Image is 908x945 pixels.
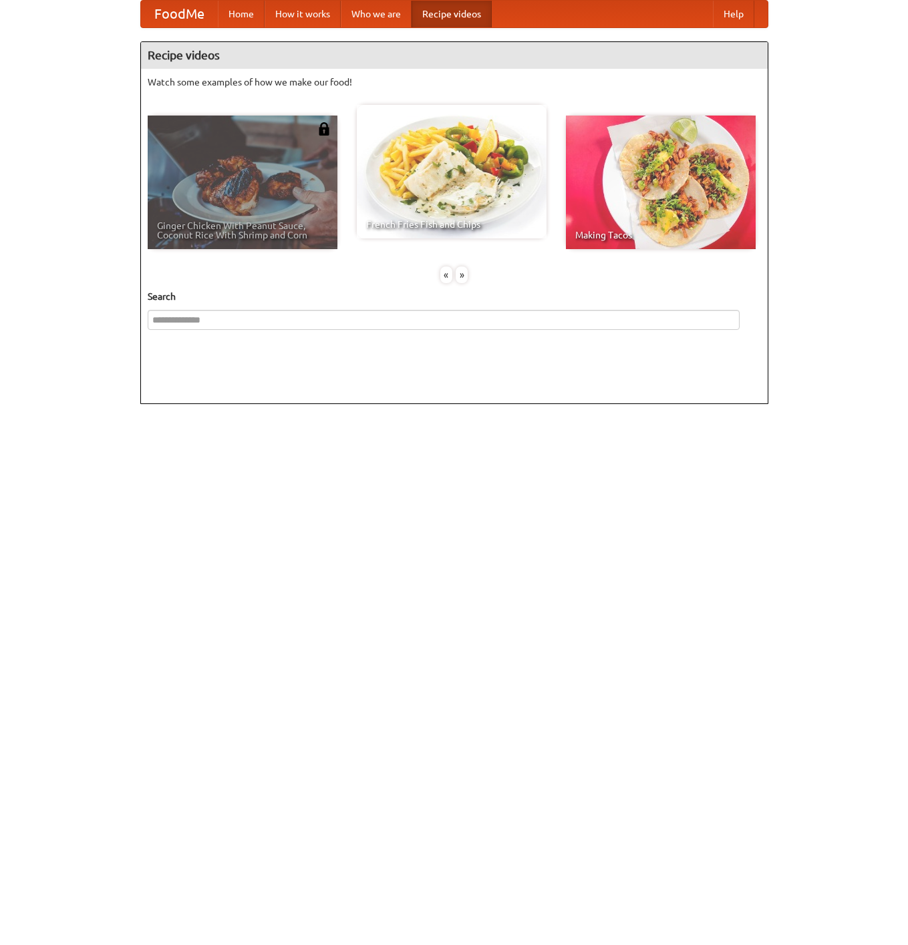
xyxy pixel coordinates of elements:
[713,1,754,27] a: Help
[148,290,761,303] h5: Search
[341,1,412,27] a: Who we are
[412,1,492,27] a: Recipe videos
[357,105,547,238] a: French Fries Fish and Chips
[566,116,756,249] a: Making Tacos
[366,220,537,229] span: French Fries Fish and Chips
[575,230,746,240] span: Making Tacos
[141,1,218,27] a: FoodMe
[265,1,341,27] a: How it works
[141,42,768,69] h4: Recipe videos
[317,122,331,136] img: 483408.png
[456,266,468,283] div: »
[148,75,761,89] p: Watch some examples of how we make our food!
[218,1,265,27] a: Home
[440,266,452,283] div: «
